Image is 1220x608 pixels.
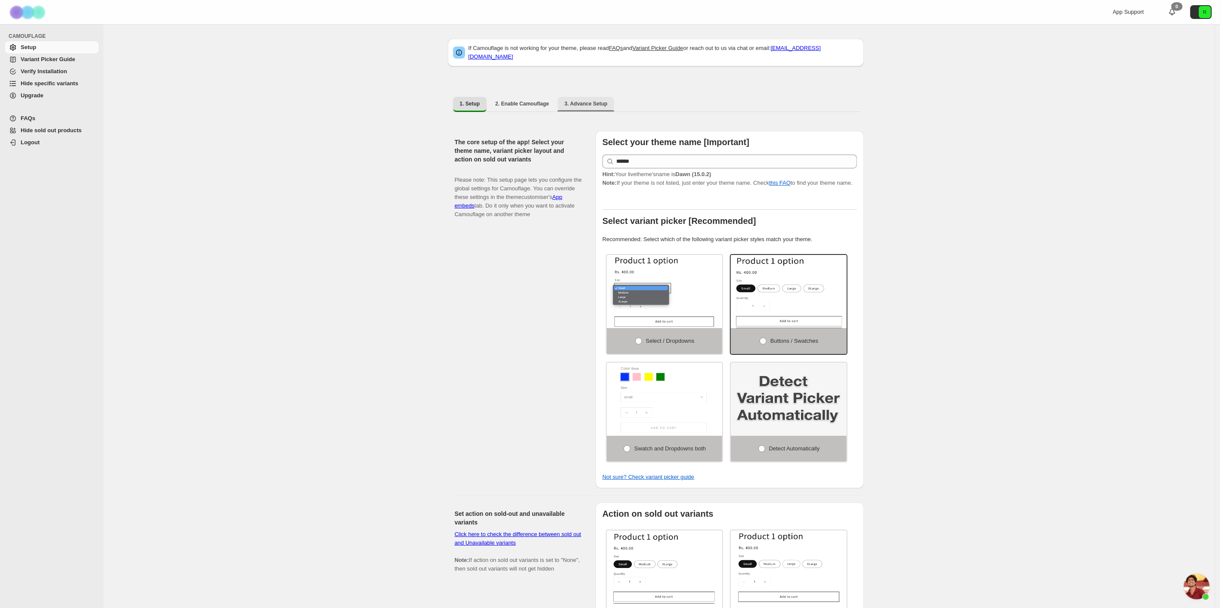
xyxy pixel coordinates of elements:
[1168,8,1177,16] a: 0
[1184,574,1210,599] div: Chat öffnen
[602,171,615,177] strong: Hint:
[5,136,99,149] a: Logout
[460,100,480,107] span: 1. Setup
[607,363,723,436] img: Swatch and Dropdowns both
[731,255,847,328] img: Buttons / Swatches
[21,68,67,74] span: Verify Installation
[21,56,75,62] span: Variant Picker Guide
[602,180,617,186] strong: Note:
[21,80,78,87] span: Hide specific variants
[455,531,581,546] a: Click here to check the difference between sold out and Unavailable variants
[602,137,749,147] b: Select your theme name [Important]
[5,65,99,78] a: Verify Installation
[602,170,857,187] p: If your theme is not listed, just enter your theme name. Check to find your theme name.
[1113,9,1144,15] span: App Support
[455,138,582,164] h2: The core setup of the app! Select your theme name, variant picker layout and action on sold out v...
[21,127,82,133] span: Hide sold out products
[609,45,623,51] a: FAQs
[602,216,756,226] b: Select variant picker [Recommended]
[607,255,723,328] img: Select / Dropdowns
[5,124,99,136] a: Hide sold out products
[455,167,582,219] p: Please note: This setup page lets you configure the global settings for Camouflage. You can overr...
[495,100,549,107] span: 2. Enable Camouflage
[634,445,706,452] span: Swatch and Dropdowns both
[455,557,469,563] b: Note:
[1203,9,1207,15] text: R
[21,115,35,121] span: FAQs
[469,44,859,61] p: If Camouflage is not working for your theme, please read and or reach out to us via chat or email:
[5,78,99,90] a: Hide specific variants
[602,235,857,244] p: Recommended: Select which of the following variant picker styles match your theme.
[565,100,608,107] span: 3. Advance Setup
[1190,5,1212,19] button: Avatar with initials R
[7,0,50,24] img: Camouflage
[455,531,581,572] span: If action on sold out variants is set to "None", then sold out variants will not get hidden
[21,139,40,146] span: Logout
[9,33,99,40] span: CAMOUFLAGE
[5,41,99,53] a: Setup
[602,171,711,177] span: Your live theme's name is
[731,363,847,436] img: Detect Automatically
[5,112,99,124] a: FAQs
[455,509,582,527] h2: Set action on sold-out and unavailable variants
[770,338,818,344] span: Buttons / Swatches
[769,445,820,452] span: Detect Automatically
[769,180,791,186] a: this FAQ
[21,92,43,99] span: Upgrade
[607,530,723,604] img: Hide
[632,45,683,51] a: Variant Picker Guide
[602,509,714,518] b: Action on sold out variants
[1171,2,1183,11] div: 0
[731,530,847,604] img: Strike-through
[602,474,694,480] a: Not sure? Check variant picker guide
[646,338,695,344] span: Select / Dropdowns
[1199,6,1211,18] span: Avatar with initials R
[5,53,99,65] a: Variant Picker Guide
[21,44,36,50] span: Setup
[5,90,99,102] a: Upgrade
[675,171,711,177] strong: Dawn (15.0.2)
